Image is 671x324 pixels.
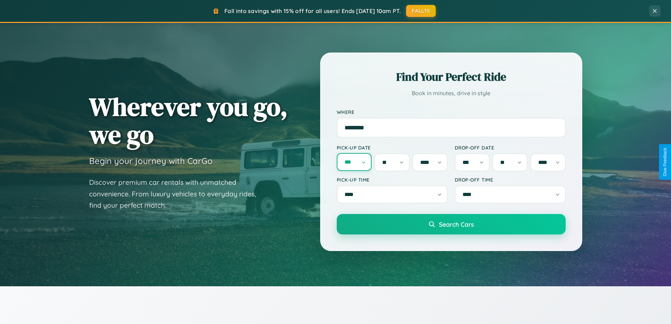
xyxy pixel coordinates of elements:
h2: Find Your Perfect Ride [337,69,566,85]
span: Fall into savings with 15% off for all users! Ends [DATE] 10am PT. [224,7,401,14]
p: Book in minutes, drive in style [337,88,566,98]
button: FALL15 [406,5,436,17]
label: Where [337,109,566,115]
label: Pick-up Date [337,145,448,151]
p: Discover premium car rentals with unmatched convenience. From luxury vehicles to everyday rides, ... [89,177,265,211]
h1: Wherever you go, we go [89,93,288,148]
label: Pick-up Time [337,177,448,183]
label: Drop-off Time [455,177,566,183]
div: Give Feedback [663,148,667,176]
button: Search Cars [337,214,566,234]
label: Drop-off Date [455,145,566,151]
h3: Begin your journey with CarGo [89,155,213,166]
span: Search Cars [439,220,474,228]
